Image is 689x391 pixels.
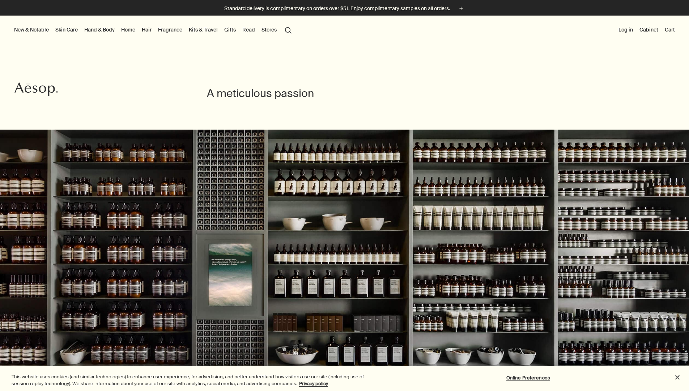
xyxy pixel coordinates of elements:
[663,25,676,34] button: Cart
[207,86,482,101] h1: A meticulous passion
[506,371,551,385] button: Online Preferences, Opens the preference center dialog
[12,373,379,387] div: This website uses cookies (and similar technologies) to enhance user experience, for advertising,...
[54,25,79,34] a: Skin Care
[617,25,634,34] button: Log in
[224,4,465,13] button: Standard delivery is complimentary on orders over $51. Enjoy complimentary samples on all orders.
[223,25,237,34] a: Gifts
[13,25,50,34] button: New & Notable
[241,25,256,34] a: Read
[224,5,450,12] p: Standard delivery is complimentary on orders over $51. Enjoy complimentary samples on all orders.
[617,16,676,45] nav: supplementary
[83,25,116,34] a: Hand & Body
[299,381,328,387] a: More information about your privacy, opens in a new tab
[13,80,60,100] a: Aesop
[13,16,295,45] nav: primary
[120,25,137,34] a: Home
[140,25,153,34] a: Hair
[14,82,58,97] svg: Aesop
[282,23,295,37] button: Open search
[669,370,685,386] button: Close
[157,25,184,34] a: Fragrance
[638,25,660,34] a: Cabinet
[187,25,219,34] a: Kits & Travel
[260,25,278,34] button: Stores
